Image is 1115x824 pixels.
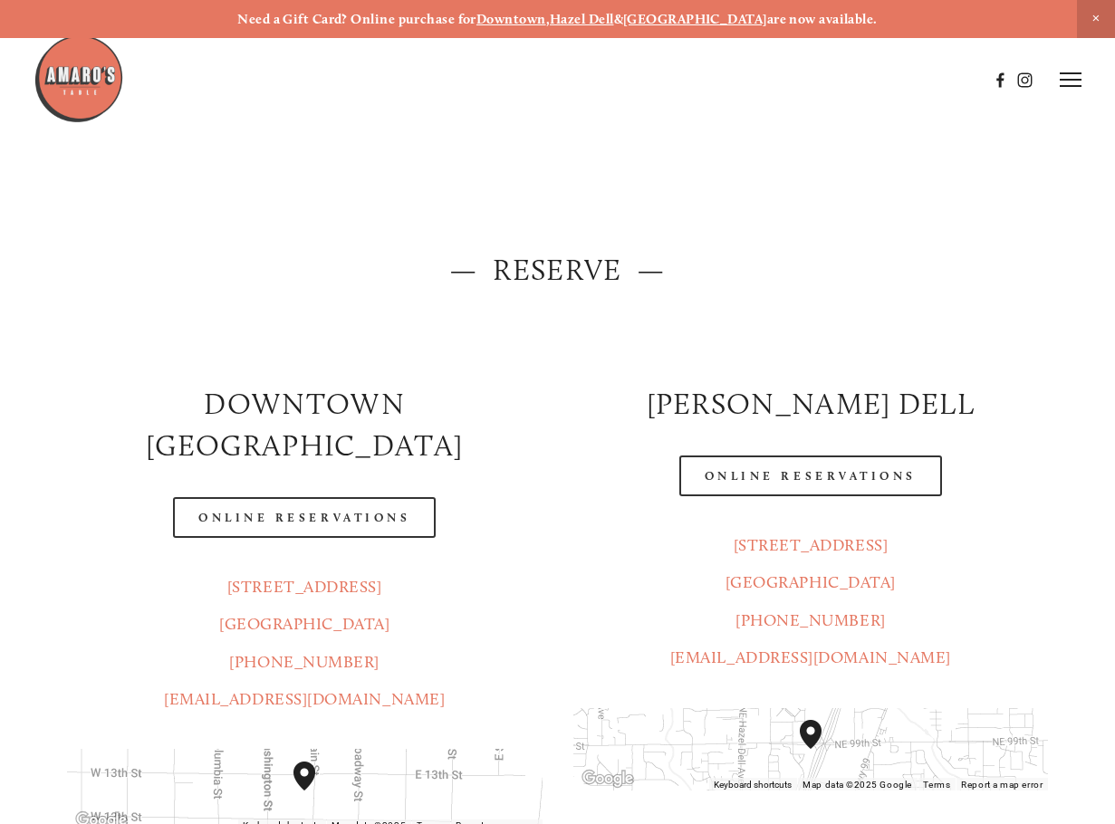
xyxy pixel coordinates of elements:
img: Amaro's Table [34,34,124,124]
a: [GEOGRAPHIC_DATA] [219,614,389,634]
div: Amaro's Table 816 Northeast 98th Circle Vancouver, WA, 98665, United States [800,720,843,778]
h2: — Reserve — [67,249,1048,291]
h2: [PERSON_NAME] DELL [573,383,1049,425]
h2: Downtown [GEOGRAPHIC_DATA] [67,383,543,466]
a: Online Reservations [679,455,942,496]
strong: , [546,11,550,27]
a: [EMAIL_ADDRESS][DOMAIN_NAME] [670,647,951,667]
a: Online Reservations [173,497,436,538]
a: [GEOGRAPHIC_DATA] [623,11,767,27]
a: [GEOGRAPHIC_DATA] [726,572,896,592]
img: Google [578,767,638,790]
strong: are now available. [767,11,878,27]
a: Hazel Dell [550,11,614,27]
a: Terms [923,780,951,790]
a: Downtown [476,11,546,27]
a: [STREET_ADDRESS] [227,577,382,597]
strong: Need a Gift Card? Online purchase for [237,11,476,27]
a: [PHONE_NUMBER] [735,610,886,630]
div: Amaro's Table 1220 Main Street vancouver, United States [293,762,337,819]
a: [STREET_ADDRESS] [734,535,889,555]
a: [EMAIL_ADDRESS][DOMAIN_NAME] [164,689,445,709]
strong: & [614,11,623,27]
a: [PHONE_NUMBER] [229,652,380,672]
a: Open this area in Google Maps (opens a new window) [578,767,638,790]
button: Keyboard shortcuts [714,779,792,791]
span: Map data ©2025 Google [803,780,911,790]
a: Report a map error [961,780,1043,790]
